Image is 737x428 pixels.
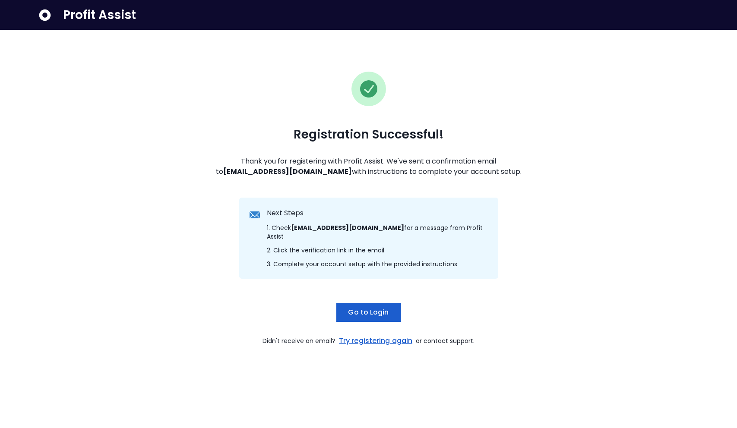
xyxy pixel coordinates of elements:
[267,260,457,268] span: 3. Complete your account setup with the provided instructions
[263,336,474,346] span: Didn't receive an email? or contact support.
[337,336,414,346] a: Try registering again
[348,307,389,318] span: Go to Login
[336,303,401,322] button: Go to Login
[223,167,352,176] strong: [EMAIL_ADDRESS][DOMAIN_NAME]
[294,127,444,142] span: Registration Successful!
[267,223,488,241] span: 1. Check for a message from Profit Assist
[267,208,304,218] span: Next Steps
[291,223,404,232] strong: [EMAIL_ADDRESS][DOMAIN_NAME]
[267,246,384,255] span: 2. Click the verification link in the email
[63,7,136,23] span: Profit Assist
[210,156,528,177] span: Thank you for registering with Profit Assist. We've sent a confirmation email to with instruction...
